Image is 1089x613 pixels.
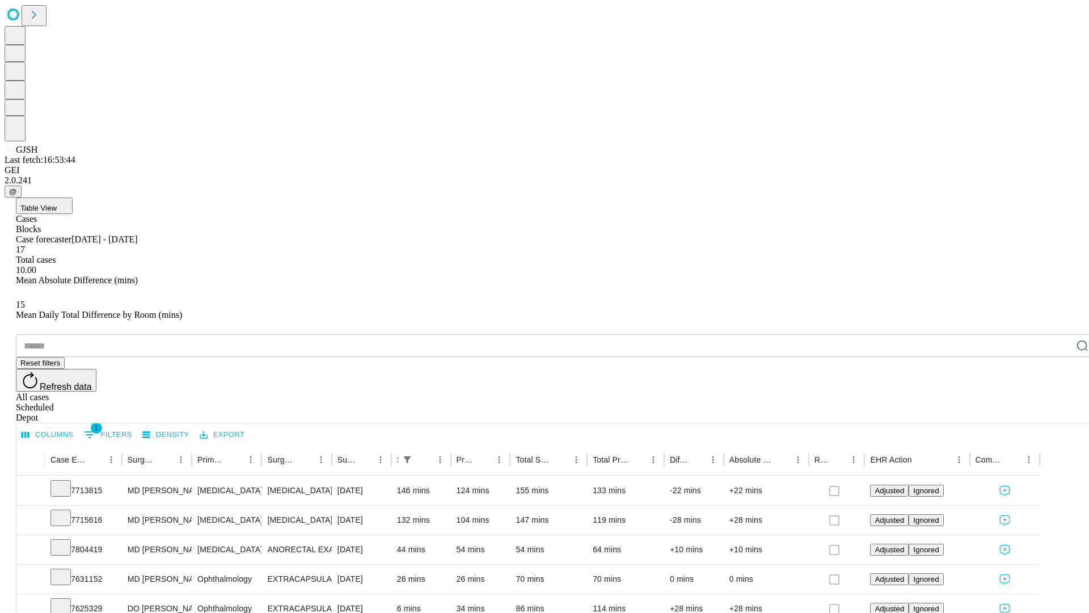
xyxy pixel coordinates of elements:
[22,511,39,531] button: Expand
[197,476,256,505] div: [MEDICAL_DATA]
[593,565,659,594] div: 70 mins
[846,452,862,468] button: Menu
[516,455,551,464] div: Total Scheduled Duration
[689,452,705,468] button: Sort
[909,514,943,526] button: Ignored
[267,506,326,535] div: [MEDICAL_DATA]
[128,476,186,505] div: MD [PERSON_NAME] E Md
[337,455,356,464] div: Surgery Date
[670,476,718,505] div: -22 mins
[16,198,73,214] button: Table View
[128,565,186,594] div: MD [PERSON_NAME]
[5,165,1084,175] div: GEI
[5,155,75,165] span: Last fetch: 16:53:44
[20,204,57,212] span: Table View
[457,535,505,564] div: 54 mins
[197,506,256,535] div: [MEDICAL_DATA]
[457,476,505,505] div: 124 mins
[128,506,186,535] div: MD [PERSON_NAME] E Md
[870,485,909,497] button: Adjusted
[399,452,415,468] div: 1 active filter
[243,452,259,468] button: Menu
[157,452,173,468] button: Sort
[337,476,386,505] div: [DATE]
[729,455,773,464] div: Absolute Difference
[913,516,939,524] span: Ignored
[645,452,661,468] button: Menu
[875,545,904,554] span: Adjusted
[397,455,398,464] div: Scheduled In Room Duration
[670,455,688,464] div: Difference
[870,544,909,556] button: Adjusted
[16,369,96,392] button: Refresh data
[267,535,326,564] div: ANORECTAL EXAM UNDER ANESTHESIA
[976,455,1004,464] div: Comments
[729,476,803,505] div: +22 mins
[1021,452,1037,468] button: Menu
[16,234,71,244] span: Case forecaster
[5,175,1084,186] div: 2.0.241
[913,452,929,468] button: Sort
[19,426,77,444] button: Select columns
[267,565,326,594] div: EXTRACAPSULAR CATARACT REMOVAL WITH [MEDICAL_DATA]
[909,544,943,556] button: Ignored
[50,506,116,535] div: 7715616
[5,186,22,198] button: @
[9,187,17,196] span: @
[128,455,156,464] div: Surgeon Name
[475,452,491,468] button: Sort
[729,565,803,594] div: 0 mins
[670,506,718,535] div: -28 mins
[552,452,568,468] button: Sort
[729,506,803,535] div: +28 mins
[81,426,135,444] button: Show filters
[16,275,138,285] span: Mean Absolute Difference (mins)
[40,382,92,392] span: Refresh data
[397,506,445,535] div: 132 mins
[630,452,645,468] button: Sort
[50,455,86,464] div: Case Epic Id
[397,535,445,564] div: 44 mins
[516,565,581,594] div: 70 mins
[516,476,581,505] div: 155 mins
[16,357,65,369] button: Reset filters
[103,452,119,468] button: Menu
[913,486,939,495] span: Ignored
[22,481,39,501] button: Expand
[397,476,445,505] div: 146 mins
[140,426,192,444] button: Density
[951,452,967,468] button: Menu
[457,565,505,594] div: 26 mins
[870,514,909,526] button: Adjusted
[516,506,581,535] div: 147 mins
[870,455,911,464] div: EHR Action
[913,575,939,583] span: Ignored
[399,452,415,468] button: Show filters
[313,452,329,468] button: Menu
[128,535,186,564] div: MD [PERSON_NAME] E Md
[568,452,584,468] button: Menu
[593,506,659,535] div: 119 mins
[16,255,56,264] span: Total cases
[705,452,721,468] button: Menu
[267,476,326,505] div: [MEDICAL_DATA]
[16,145,37,154] span: GJSH
[491,452,507,468] button: Menu
[830,452,846,468] button: Sort
[50,476,116,505] div: 7713815
[790,452,806,468] button: Menu
[357,452,373,468] button: Sort
[173,452,189,468] button: Menu
[20,359,60,367] span: Reset filters
[875,516,904,524] span: Adjusted
[416,452,432,468] button: Sort
[1005,452,1021,468] button: Sort
[50,535,116,564] div: 7804419
[197,455,226,464] div: Primary Service
[397,565,445,594] div: 26 mins
[516,535,581,564] div: 54 mins
[197,565,256,594] div: Ophthalmology
[593,476,659,505] div: 133 mins
[593,455,628,464] div: Total Predicted Duration
[197,535,256,564] div: [MEDICAL_DATA]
